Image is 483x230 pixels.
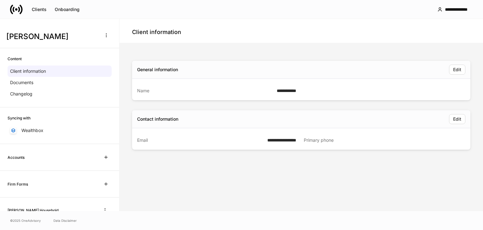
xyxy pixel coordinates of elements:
[8,115,31,121] h6: Syncing with
[6,32,97,42] h3: [PERSON_NAME]
[304,137,459,143] div: Primary phone
[10,218,41,223] span: © 2025 OneAdvisory
[8,154,25,160] h6: Accounts
[8,66,112,77] a: Client information
[8,88,112,100] a: Changelog
[8,56,22,62] h6: Content
[51,4,84,14] button: Onboarding
[137,88,273,94] div: Name
[137,66,178,73] div: General information
[137,116,178,122] div: Contact information
[32,7,47,12] div: Clients
[53,218,77,223] a: Data Disclaimer
[8,207,58,213] h6: [PERSON_NAME] Household
[8,181,28,187] h6: Firm Forms
[8,125,112,136] a: Wealthbox
[132,28,181,36] h4: Client information
[449,114,465,124] button: Edit
[10,91,32,97] p: Changelog
[28,4,51,14] button: Clients
[10,68,46,74] p: Client information
[21,127,43,134] p: Wealthbox
[453,67,461,72] div: Edit
[8,77,112,88] a: Documents
[137,137,264,143] div: Email
[55,7,80,12] div: Onboarding
[453,117,461,121] div: Edit
[449,65,465,75] button: Edit
[10,79,33,86] p: Documents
